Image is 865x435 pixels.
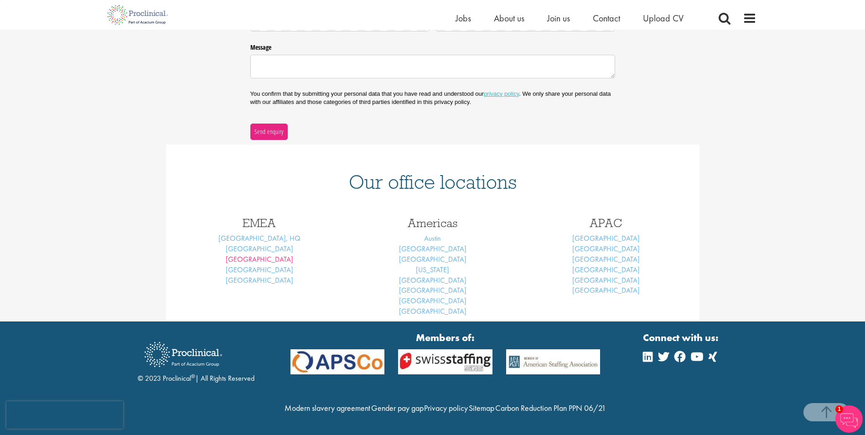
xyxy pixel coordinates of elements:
a: [GEOGRAPHIC_DATA] [226,275,293,285]
a: [GEOGRAPHIC_DATA] [572,275,640,285]
img: Proclinical Recruitment [138,336,229,373]
a: Carbon Reduction Plan PPN 06/21 [495,403,606,413]
a: Contact [593,12,620,24]
a: [GEOGRAPHIC_DATA] [226,244,293,254]
a: [US_STATE] [416,265,449,274]
sup: ® [191,373,195,380]
strong: Connect with us: [643,331,720,345]
a: [GEOGRAPHIC_DATA] [399,296,466,306]
iframe: reCAPTCHA [6,401,123,429]
img: Chatbot [835,405,863,433]
a: [GEOGRAPHIC_DATA] [399,244,466,254]
a: [GEOGRAPHIC_DATA] [572,285,640,295]
h3: Americas [353,217,513,229]
a: [GEOGRAPHIC_DATA] [572,254,640,264]
h1: Our office locations [180,172,686,192]
a: Modern slavery agreement [285,403,370,413]
p: You confirm that by submitting your personal data that you have read and understood our . We only... [250,90,615,106]
a: About us [494,12,524,24]
h3: EMEA [180,217,339,229]
a: Gender pay gap [371,403,424,413]
span: Send enquiry [254,127,284,137]
a: [GEOGRAPHIC_DATA] [572,265,640,274]
button: Send enquiry [250,124,288,140]
label: Message [250,40,615,52]
a: Jobs [456,12,471,24]
a: Sitemap [469,403,494,413]
a: Privacy policy [424,403,468,413]
a: [GEOGRAPHIC_DATA] [399,254,466,264]
a: [GEOGRAPHIC_DATA] [399,285,466,295]
a: privacy policy [484,90,519,97]
a: [GEOGRAPHIC_DATA] [226,254,293,264]
span: 1 [835,405,843,413]
a: Join us [547,12,570,24]
a: [GEOGRAPHIC_DATA], HQ [218,233,300,243]
a: [GEOGRAPHIC_DATA] [399,306,466,316]
a: Austin [424,233,441,243]
img: APSCo [391,349,499,374]
a: [GEOGRAPHIC_DATA] [572,244,640,254]
a: Upload CV [643,12,684,24]
img: APSCo [284,349,392,374]
a: [GEOGRAPHIC_DATA] [226,265,293,274]
a: [GEOGRAPHIC_DATA] [399,275,466,285]
h3: APAC [526,217,686,229]
img: APSCo [499,349,607,374]
strong: Members of: [290,331,601,345]
a: [GEOGRAPHIC_DATA] [572,233,640,243]
div: © 2023 Proclinical | All Rights Reserved [138,335,254,384]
